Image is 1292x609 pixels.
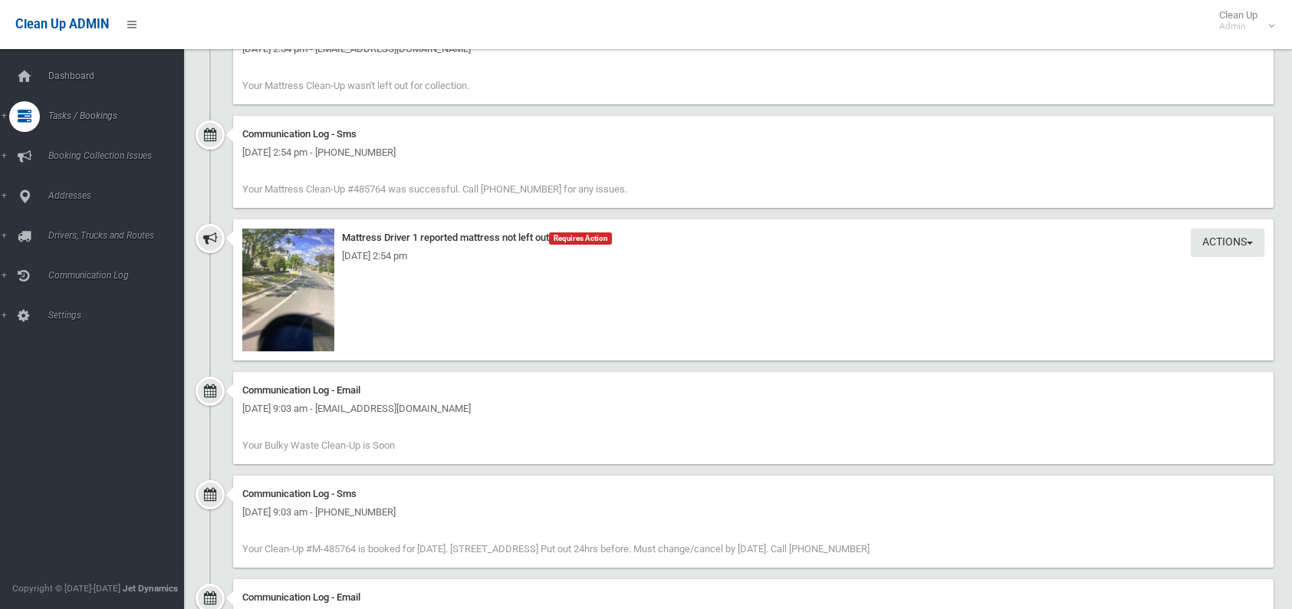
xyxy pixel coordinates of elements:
span: Requires Action [549,232,612,245]
span: Clean Up ADMIN [15,17,109,31]
span: Communication Log [44,270,196,281]
div: Mattress Driver 1 reported mattress not left out [242,229,1264,247]
div: [DATE] 9:03 am - [PHONE_NUMBER] [242,503,1264,522]
span: Tasks / Bookings [44,110,196,121]
span: Booking Collection Issues [44,150,196,161]
strong: Jet Dynamics [123,583,178,594]
div: [DATE] 2:54 pm - [PHONE_NUMBER] [242,143,1264,162]
div: Communication Log - Sms [242,485,1264,503]
div: Communication Log - Email [242,381,1264,400]
button: Actions [1191,229,1264,257]
span: Your Clean-Up #M-485764 is booked for [DATE]. [STREET_ADDRESS] Put out 24hrs before. Must change/... [242,543,870,555]
span: Dashboard [44,71,196,81]
span: Clean Up [1211,9,1273,32]
span: Your Mattress Clean-Up wasn't left out for collection. [242,80,469,91]
div: Communication Log - Email [242,588,1264,607]
span: Your Mattress Clean-Up #485764 was successful. Call [PHONE_NUMBER] for any issues. [242,183,627,195]
div: Communication Log - Sms [242,125,1264,143]
img: image.jpg [242,229,334,351]
span: Copyright © [DATE]-[DATE] [12,583,120,594]
span: Drivers, Trucks and Routes [44,230,196,241]
small: Admin [1219,21,1257,32]
span: Addresses [44,190,196,201]
div: [DATE] 9:03 am - [EMAIL_ADDRESS][DOMAIN_NAME] [242,400,1264,418]
span: Your Bulky Waste Clean-Up is Soon [242,439,395,451]
div: [DATE] 2:54 pm [242,247,1264,265]
span: Settings [44,310,196,321]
